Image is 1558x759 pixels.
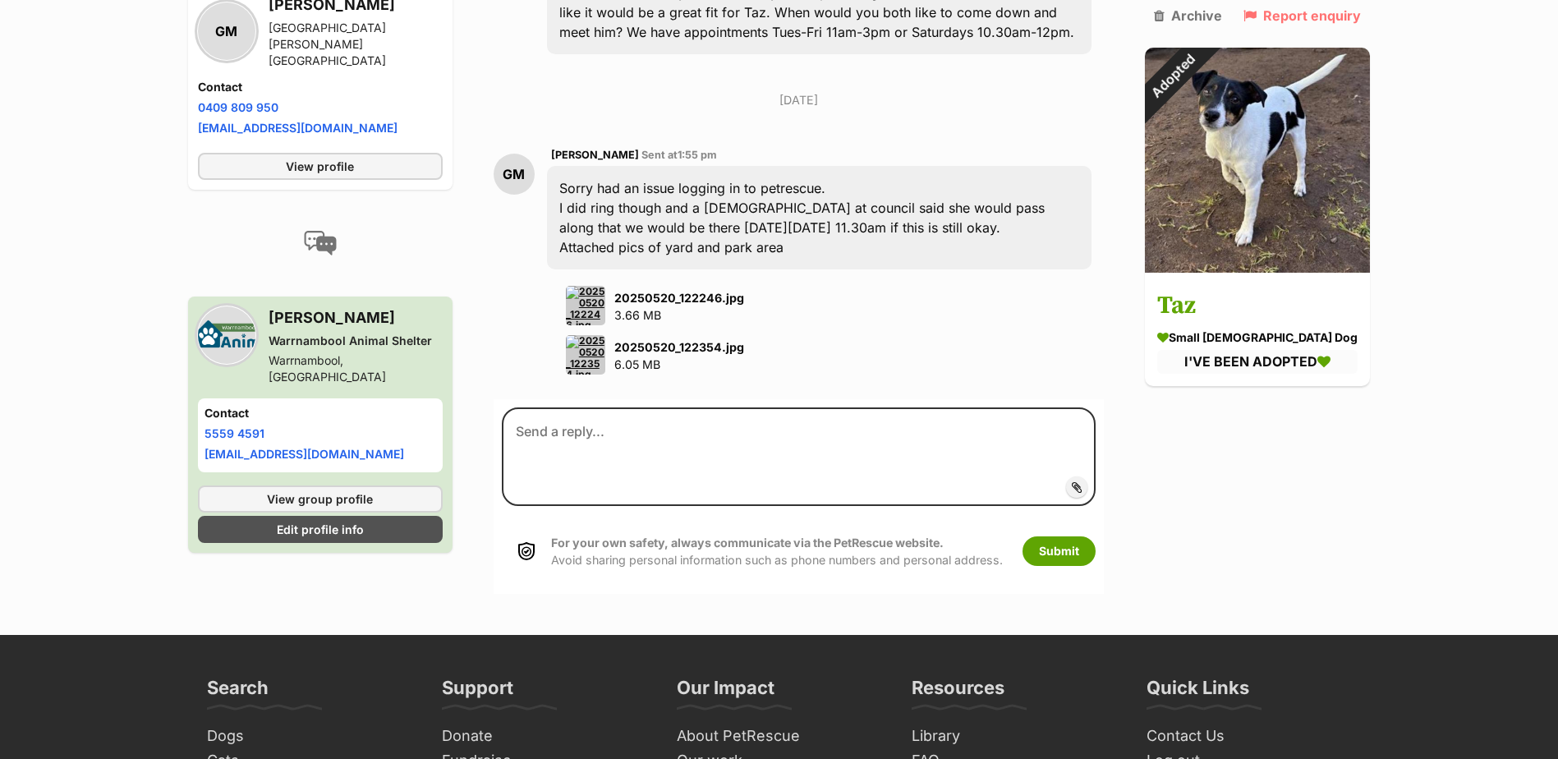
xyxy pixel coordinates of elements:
div: Warrnambool, [GEOGRAPHIC_DATA] [269,352,443,385]
img: 20250520_122354.jpg [566,335,605,375]
span: Sent at [641,149,717,161]
strong: 20250520_122246.jpg [614,291,744,305]
img: 20250520_122246.jpg [566,286,605,325]
span: View group profile [267,490,373,508]
h3: Taz [1157,288,1358,325]
a: Donate [435,724,654,749]
div: Sorry had an issue logging in to petrescue. I did ring though and a [DEMOGRAPHIC_DATA] at council... [547,166,1092,269]
span: 1:55 pm [678,149,717,161]
span: Edit profile info [277,521,364,538]
a: [EMAIL_ADDRESS][DOMAIN_NAME] [198,121,398,135]
button: Submit [1023,536,1096,566]
div: small [DEMOGRAPHIC_DATA] Dog [1157,329,1358,347]
a: Archive [1154,8,1222,23]
a: Contact Us [1140,724,1358,749]
h3: Quick Links [1147,676,1249,709]
a: 5559 4591 [205,426,264,440]
span: 6.05 MB [614,357,660,371]
div: GM [198,2,255,60]
a: About PetRescue [670,724,889,749]
h3: Our Impact [677,676,774,709]
h3: Resources [912,676,1004,709]
div: Warrnambool Animal Shelter [269,333,443,349]
span: View profile [286,158,354,175]
div: Adopted [1124,26,1223,126]
div: [GEOGRAPHIC_DATA][PERSON_NAME][GEOGRAPHIC_DATA] [269,20,443,69]
img: conversation-icon-4a6f8262b818ee0b60e3300018af0b2d0b884aa5de6e9bcb8d3d4eeb1a70a7c4.svg [304,231,337,255]
a: Adopted [1145,260,1370,276]
a: View group profile [198,485,443,513]
span: 3.66 MB [614,308,661,322]
strong: 20250520_122354.jpg [614,340,744,354]
p: Avoid sharing personal information such as phone numbers and personal address. [551,534,1003,569]
img: Taz [1145,48,1370,273]
span: [PERSON_NAME] [551,149,639,161]
div: GM [494,154,535,195]
a: View profile [198,153,443,180]
div: I'VE BEEN ADOPTED [1157,351,1358,374]
h3: [PERSON_NAME] [269,306,443,329]
a: Dogs [200,724,419,749]
h3: Support [442,676,513,709]
a: Taz small [DEMOGRAPHIC_DATA] Dog I'VE BEEN ADOPTED [1145,276,1370,386]
h3: Search [207,676,269,709]
p: [DATE] [494,91,1105,108]
a: [EMAIL_ADDRESS][DOMAIN_NAME] [205,447,404,461]
a: 0409 809 950 [198,100,278,114]
img: Warrnambool Animal Shelter profile pic [198,306,255,364]
a: Report enquiry [1243,8,1361,23]
h4: Contact [205,405,436,421]
h4: Contact [198,79,443,95]
a: Library [905,724,1124,749]
a: Edit profile info [198,516,443,543]
strong: For your own safety, always communicate via the PetRescue website. [551,536,944,550]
